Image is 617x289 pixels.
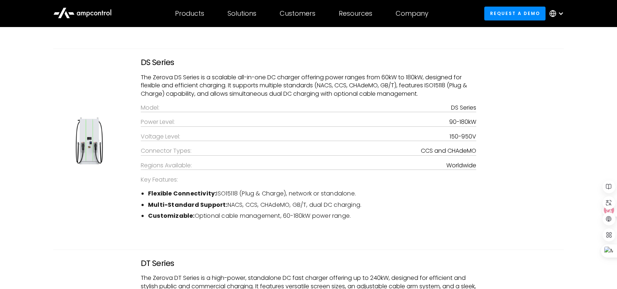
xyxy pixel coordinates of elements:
[280,9,315,18] div: Customers
[148,189,216,198] strong: Flexible Connectivity:
[484,7,546,20] a: Request a demo
[421,147,476,155] div: CCS and CHAdeMO
[396,9,428,18] div: Company
[53,115,126,170] img: DS Series
[339,9,372,18] div: Resources
[148,212,195,220] strong: Customizable:
[148,190,476,198] li: ISO15118 (Plug & Charge), network or standalone.
[228,9,256,18] div: Solutions
[141,176,476,184] div: Key Features:
[449,118,476,126] div: 90-180kW
[175,9,204,18] div: Products
[141,58,476,67] h3: DS Series
[141,104,159,112] div: Model:
[141,118,175,126] div: Power Level:
[451,104,476,112] div: DS Series
[141,259,476,268] h3: DT Series
[141,147,191,155] div: Connector Types:
[148,201,476,209] li: NACS, CCS, CHAdeMO, GB/T, dual DC charging.
[148,212,476,220] li: Optional cable management, 60-180kW power range.
[450,133,476,141] div: 150-950V
[446,161,476,170] p: Worldwide
[141,73,476,98] p: The Zerova DS Series is a scalable all-in-one DC charger offering power ranges from 60kW to 180kW...
[141,133,180,141] div: Voltage Level:
[141,161,192,170] div: Regions Available:
[148,201,228,209] strong: Multi-Standard Support:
